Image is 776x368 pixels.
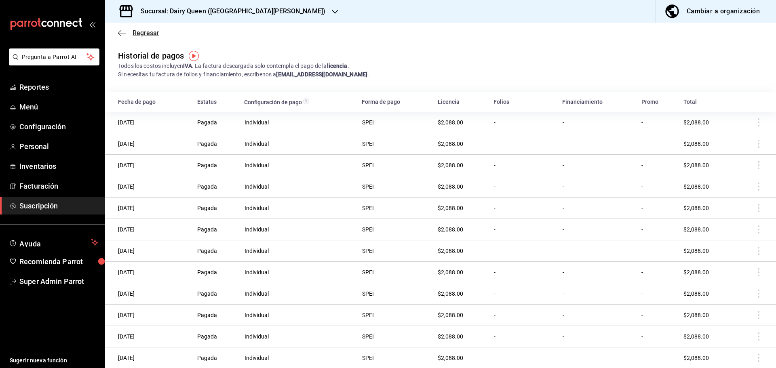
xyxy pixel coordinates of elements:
[557,326,636,347] td: -
[192,133,240,155] td: Pagada
[683,183,709,190] span: $2,088.00
[105,283,192,305] td: [DATE]
[19,256,98,267] span: Recomienda Parrot
[683,141,709,147] span: $2,088.00
[134,6,325,16] h3: Sucursal: Dairy Queen ([GEOGRAPHIC_DATA][PERSON_NAME])
[239,262,357,283] td: Individual
[683,119,709,126] span: $2,088.00
[19,121,98,132] span: Configuración
[189,51,199,61] button: Tooltip marker
[683,312,709,318] span: $2,088.00
[438,162,463,168] span: $2,088.00
[637,198,679,219] td: -
[683,269,709,275] span: $2,088.00
[679,92,735,112] th: Total
[637,240,679,262] td: -
[239,133,357,155] td: Individual
[6,59,99,67] a: Pregunta a Parrot AI
[239,283,357,305] td: Individual
[239,112,357,133] td: Individual
[105,326,192,347] td: [DATE]
[357,305,432,326] td: SPEI
[239,92,357,112] th: Configuración de pago
[438,312,463,318] span: $2,088.00
[489,326,557,347] td: -
[637,283,679,305] td: -
[239,240,357,262] td: Individual
[192,155,240,176] td: Pagada
[118,62,763,79] div: Todos los costos incluyen . La factura descargada solo contempla el pago de la . Si necesitas tu ...
[438,205,463,211] span: $2,088.00
[683,333,709,340] span: $2,088.00
[19,181,98,191] span: Facturación
[357,262,432,283] td: SPEI
[239,326,357,347] td: Individual
[118,50,184,62] div: Historial de pagos
[683,248,709,254] span: $2,088.00
[438,355,463,361] span: $2,088.00
[683,355,709,361] span: $2,088.00
[489,219,557,240] td: -
[489,305,557,326] td: -
[438,119,463,126] span: $2,088.00
[357,326,432,347] td: SPEI
[192,283,240,305] td: Pagada
[22,53,87,61] span: Pregunta a Parrot AI
[557,262,636,283] td: -
[239,305,357,326] td: Individual
[557,155,636,176] td: -
[557,305,636,326] td: -
[105,240,192,262] td: [DATE]
[192,326,240,347] td: Pagada
[105,219,192,240] td: [DATE]
[489,240,557,262] td: -
[557,133,636,155] td: -
[687,6,760,17] div: Cambiar a organización
[637,92,679,112] th: Promo
[105,305,192,326] td: [DATE]
[438,248,463,254] span: $2,088.00
[327,63,348,69] strong: licencia
[489,283,557,305] td: -
[192,262,240,283] td: Pagada
[557,240,636,262] td: -
[192,240,240,262] td: Pagada
[105,262,192,283] td: [DATE]
[105,155,192,176] td: [DATE]
[357,133,432,155] td: SPEI
[357,283,432,305] td: SPEI
[239,219,357,240] td: Individual
[489,198,557,219] td: -
[683,205,709,211] span: $2,088.00
[276,71,367,78] strong: [EMAIL_ADDRESS][DOMAIN_NAME]
[303,99,309,105] span: Si el pago de la suscripción es agrupado con todas las sucursales, será denominado como Multisucu...
[192,198,240,219] td: Pagada
[637,176,679,198] td: -
[192,305,240,326] td: Pagada
[489,133,557,155] td: -
[105,133,192,155] td: [DATE]
[89,21,95,27] button: open_drawer_menu
[239,176,357,198] td: Individual
[637,305,679,326] td: -
[489,112,557,133] td: -
[183,63,192,69] strong: IVA
[357,219,432,240] td: SPEI
[438,141,463,147] span: $2,088.00
[489,92,557,112] th: Folios
[489,176,557,198] td: -
[637,155,679,176] td: -
[557,198,636,219] td: -
[489,155,557,176] td: -
[357,155,432,176] td: SPEI
[192,219,240,240] td: Pagada
[192,112,240,133] td: Pagada
[637,326,679,347] td: -
[438,183,463,190] span: $2,088.00
[105,176,192,198] td: [DATE]
[557,176,636,198] td: -
[239,198,357,219] td: Individual
[19,141,98,152] span: Personal
[683,226,709,233] span: $2,088.00
[357,176,432,198] td: SPEI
